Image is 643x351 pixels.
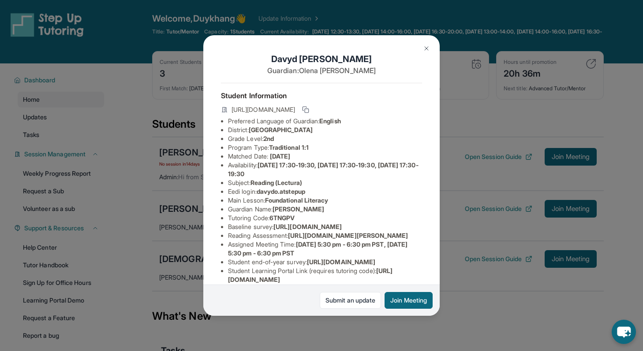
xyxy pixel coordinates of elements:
[232,105,295,114] span: [URL][DOMAIN_NAME]
[228,161,422,178] li: Availability:
[228,143,422,152] li: Program Type:
[257,188,305,195] span: davydo.atstepup
[612,320,636,344] button: chat-button
[423,45,430,52] img: Close Icon
[221,65,422,76] p: Guardian: Olena [PERSON_NAME]
[300,104,311,115] button: Copy link
[228,134,422,143] li: Grade Level:
[269,214,295,222] span: 6TNGPV
[307,258,375,266] span: [URL][DOMAIN_NAME]
[228,266,422,284] li: Student Learning Portal Link (requires tutoring code) :
[228,161,419,177] span: [DATE] 17:30-19:30, [DATE] 17:30-19:30, [DATE] 17:30-19:30
[273,205,324,213] span: [PERSON_NAME]
[250,179,302,186] span: Reading (Lectura)
[270,152,290,160] span: [DATE]
[269,144,309,151] span: Traditional 1:1
[228,205,422,214] li: Guardian Name :
[221,53,422,65] h1: Davyd [PERSON_NAME]
[228,126,422,134] li: District:
[385,292,433,309] button: Join Meeting
[228,152,422,161] li: Matched Date:
[228,214,422,222] li: Tutoring Code :
[320,292,381,309] a: Submit an update
[288,232,408,239] span: [URL][DOMAIN_NAME][PERSON_NAME]
[228,240,422,258] li: Assigned Meeting Time :
[228,258,422,266] li: Student end-of-year survey :
[263,135,274,142] span: 2nd
[228,284,422,302] li: Student Direct Learning Portal Link (no tutoring code required) :
[319,117,341,125] span: English
[228,178,422,187] li: Subject :
[228,231,422,240] li: Reading Assessment :
[221,90,422,101] h4: Student Information
[228,117,422,126] li: Preferred Language of Guardian:
[273,223,342,230] span: [URL][DOMAIN_NAME]
[228,196,422,205] li: Main Lesson :
[265,196,328,204] span: Foundational Literacy
[228,187,422,196] li: Eedi login :
[249,126,313,133] span: [GEOGRAPHIC_DATA]
[228,240,407,257] span: [DATE] 5:30 pm - 6:30 pm PST, [DATE] 5:30 pm - 6:30 pm PST
[228,222,422,231] li: Baseline survey :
